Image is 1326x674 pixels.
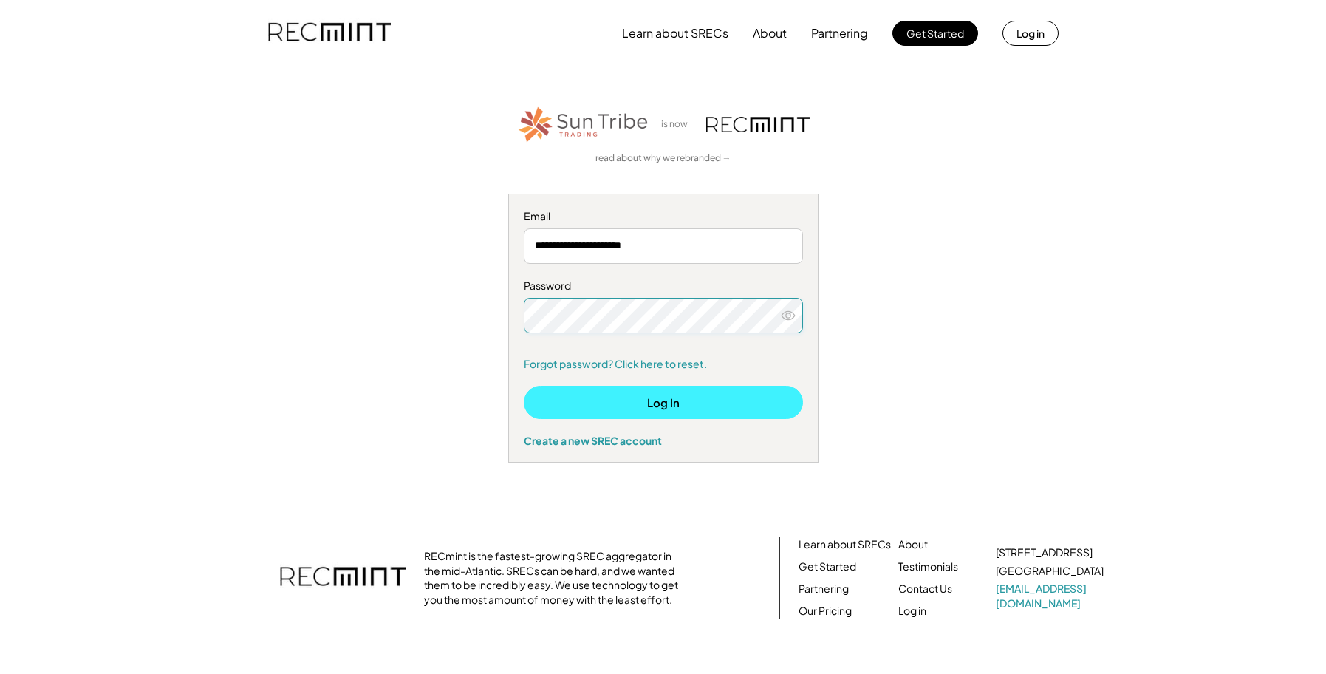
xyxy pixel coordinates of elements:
[799,604,852,619] a: Our Pricing
[524,357,803,372] a: Forgot password? Click here to reset.
[996,545,1093,560] div: [STREET_ADDRESS]
[517,104,650,145] img: STT_Horizontal_Logo%2B-%2BColor.png
[1002,21,1059,46] button: Log in
[268,8,391,58] img: recmint-logotype%403x.png
[595,152,731,165] a: read about why we rebranded →
[892,21,978,46] button: Get Started
[706,117,810,132] img: recmint-logotype%403x.png
[799,559,856,574] a: Get Started
[996,582,1107,610] a: [EMAIL_ADDRESS][DOMAIN_NAME]
[524,279,803,293] div: Password
[280,552,406,604] img: recmint-logotype%403x.png
[622,18,728,48] button: Learn about SRECs
[799,582,849,596] a: Partnering
[753,18,787,48] button: About
[811,18,868,48] button: Partnering
[898,582,952,596] a: Contact Us
[898,537,928,552] a: About
[799,537,891,552] a: Learn about SRECs
[657,118,699,131] div: is now
[898,604,926,619] a: Log in
[898,559,958,574] a: Testimonials
[424,549,686,607] div: RECmint is the fastest-growing SREC aggregator in the mid-Atlantic. SRECs can be hard, and we wan...
[996,564,1104,579] div: [GEOGRAPHIC_DATA]
[524,386,803,419] button: Log In
[524,209,803,224] div: Email
[524,434,803,447] div: Create a new SREC account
